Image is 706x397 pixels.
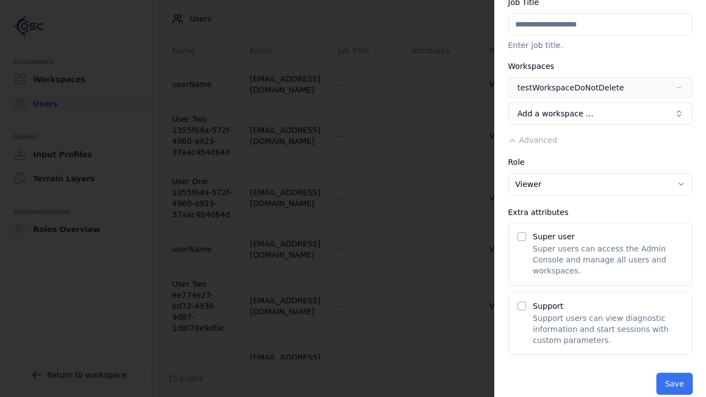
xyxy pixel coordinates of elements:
[508,158,525,167] label: Role
[517,108,593,119] span: Add a workspace …
[533,313,683,346] p: Support users can view diagnostic information and start sessions with custom parameters.
[656,373,693,395] button: Save
[533,302,563,310] label: Support
[517,82,624,93] div: testWorkspaceDoNotDelete
[508,135,557,146] button: Advanced
[508,40,693,51] p: Enter job title.
[533,232,575,241] label: Super user
[533,243,683,276] p: Super users can access the Admin Console and manage all users and workspaces.
[508,62,554,71] label: Workspaces
[519,136,557,144] span: Advanced
[508,208,693,216] div: Extra attributes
